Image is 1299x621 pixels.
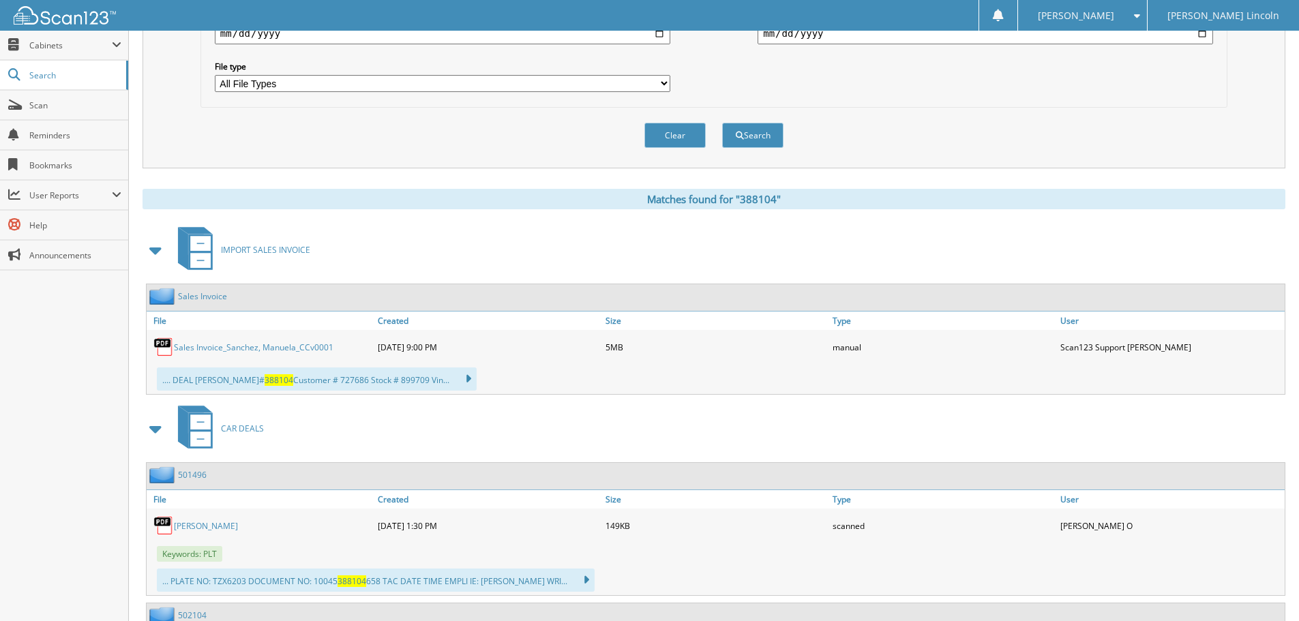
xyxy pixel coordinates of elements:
label: File type [215,61,670,72]
a: User [1057,490,1285,509]
div: .... DEAL [PERSON_NAME]# Customer # 727686 Stock # 899709 Vin... [157,367,477,391]
span: Help [29,219,121,231]
img: folder2.png [149,288,178,305]
span: Reminders [29,130,121,141]
a: Sales Invoice_Sanchez, Manuela_CCv0001 [174,342,333,353]
a: [PERSON_NAME] [174,520,238,532]
span: CAR DEALS [221,423,264,434]
button: Clear [644,123,706,148]
input: end [758,22,1213,44]
div: [DATE] 1:30 PM [374,512,602,539]
a: Type [829,490,1057,509]
a: Sales Invoice [178,290,227,302]
a: File [147,312,374,330]
iframe: Chat Widget [1231,556,1299,621]
a: CAR DEALS [170,402,264,455]
a: Type [829,312,1057,330]
span: Bookmarks [29,160,121,171]
button: Search [722,123,783,148]
a: 501496 [178,469,207,481]
div: 149KB [602,512,830,539]
img: PDF.png [153,337,174,357]
span: Announcements [29,249,121,261]
span: User Reports [29,190,112,201]
span: [PERSON_NAME] Lincoln [1167,12,1279,20]
span: Keywords: PLT [157,546,222,562]
a: IMPORT SALES INVOICE [170,223,310,277]
a: 502104 [178,609,207,621]
span: Search [29,70,119,81]
div: [PERSON_NAME] O [1057,512,1285,539]
a: Size [602,490,830,509]
a: Size [602,312,830,330]
div: manual [829,333,1057,361]
img: folder2.png [149,466,178,483]
img: scan123-logo-white.svg [14,6,116,25]
a: File [147,490,374,509]
div: Matches found for "388104" [143,189,1285,209]
span: 388104 [265,374,293,386]
div: Scan123 Support [PERSON_NAME] [1057,333,1285,361]
div: 5MB [602,333,830,361]
div: scanned [829,512,1057,539]
div: [DATE] 9:00 PM [374,333,602,361]
span: [PERSON_NAME] [1038,12,1114,20]
span: Scan [29,100,121,111]
span: IMPORT SALES INVOICE [221,244,310,256]
span: 388104 [338,575,366,587]
a: User [1057,312,1285,330]
div: ... PLATE NO: TZX6203 DOCUMENT NO: 10045 658 TAC DATE TIME EMPLI IE: [PERSON_NAME] WRI... [157,569,595,592]
a: Created [374,312,602,330]
img: PDF.png [153,515,174,536]
a: Created [374,490,602,509]
input: start [215,22,670,44]
span: Cabinets [29,40,112,51]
